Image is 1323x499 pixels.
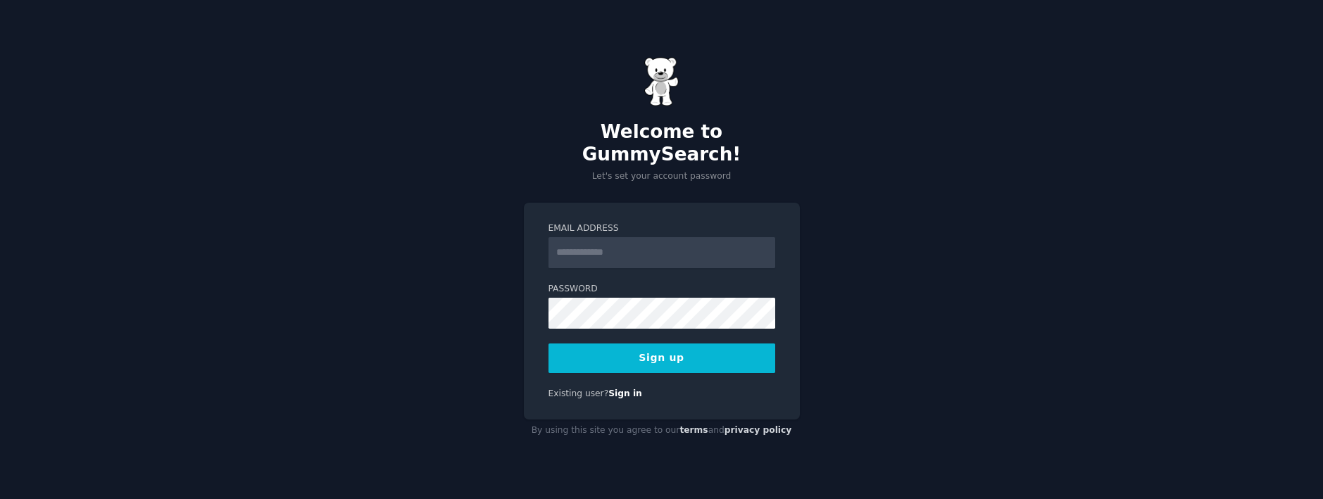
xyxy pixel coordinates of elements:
[524,121,800,165] h2: Welcome to GummySearch!
[548,283,775,296] label: Password
[644,57,679,106] img: Gummy Bear
[548,222,775,235] label: Email Address
[524,170,800,183] p: Let's set your account password
[524,419,800,442] div: By using this site you agree to our and
[725,425,792,435] a: privacy policy
[548,343,775,373] button: Sign up
[679,425,708,435] a: terms
[608,389,642,398] a: Sign in
[548,389,609,398] span: Existing user?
